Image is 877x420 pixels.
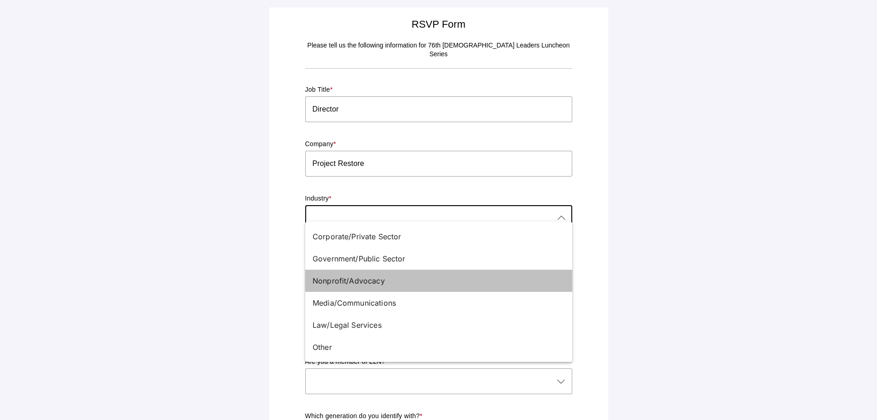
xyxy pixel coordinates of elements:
[313,275,558,286] div: Nonprofit/Advocacy
[412,18,465,30] span: RSVP Form
[313,297,558,308] div: Media/Communications
[313,342,558,353] div: Other
[313,231,558,242] div: Corporate/Private Sector
[313,319,558,331] div: Law/Legal Services
[305,140,572,149] p: Company
[305,41,572,59] p: Please tell us the following information for 76th [DEMOGRAPHIC_DATA] Leaders Luncheon Series
[313,253,558,264] div: Government/Public Sector
[305,357,572,367] p: Are you a member of LLN?
[305,194,572,203] p: Industry
[305,85,572,95] p: Job Title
